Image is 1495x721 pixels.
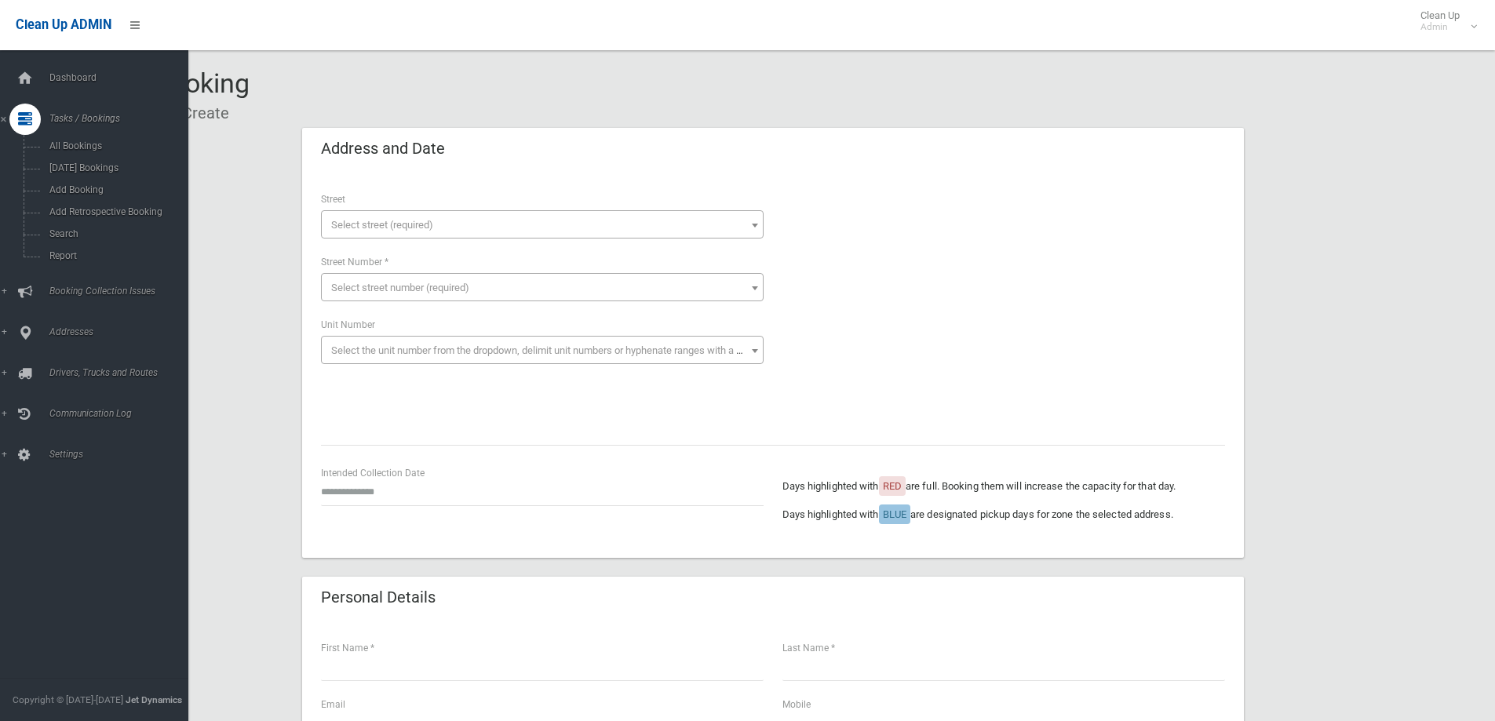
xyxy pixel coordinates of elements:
span: Select street (required) [331,219,433,231]
header: Personal Details [302,582,454,613]
span: All Bookings [45,140,187,151]
span: Clean Up ADMIN [16,17,111,32]
small: Admin [1420,21,1460,33]
span: Settings [45,449,200,460]
span: [DATE] Bookings [45,162,187,173]
span: Tasks / Bookings [45,113,200,124]
span: Add Retrospective Booking [45,206,187,217]
p: Days highlighted with are designated pickup days for zone the selected address. [782,505,1225,524]
span: Select the unit number from the dropdown, delimit unit numbers or hyphenate ranges with a comma [331,344,770,356]
span: Clean Up [1413,9,1475,33]
span: BLUE [883,508,906,520]
li: Create [171,99,229,128]
span: Search [45,228,187,239]
p: Days highlighted with are full. Booking them will increase the capacity for that day. [782,477,1225,496]
span: Drivers, Trucks and Routes [45,367,200,378]
span: Addresses [45,326,200,337]
span: Select street number (required) [331,282,469,293]
span: Dashboard [45,72,200,83]
strong: Jet Dynamics [126,694,182,705]
span: Add Booking [45,184,187,195]
span: Communication Log [45,408,200,419]
span: Copyright © [DATE]-[DATE] [13,694,123,705]
header: Address and Date [302,133,464,164]
span: Report [45,250,187,261]
span: Booking Collection Issues [45,286,200,297]
span: RED [883,480,902,492]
